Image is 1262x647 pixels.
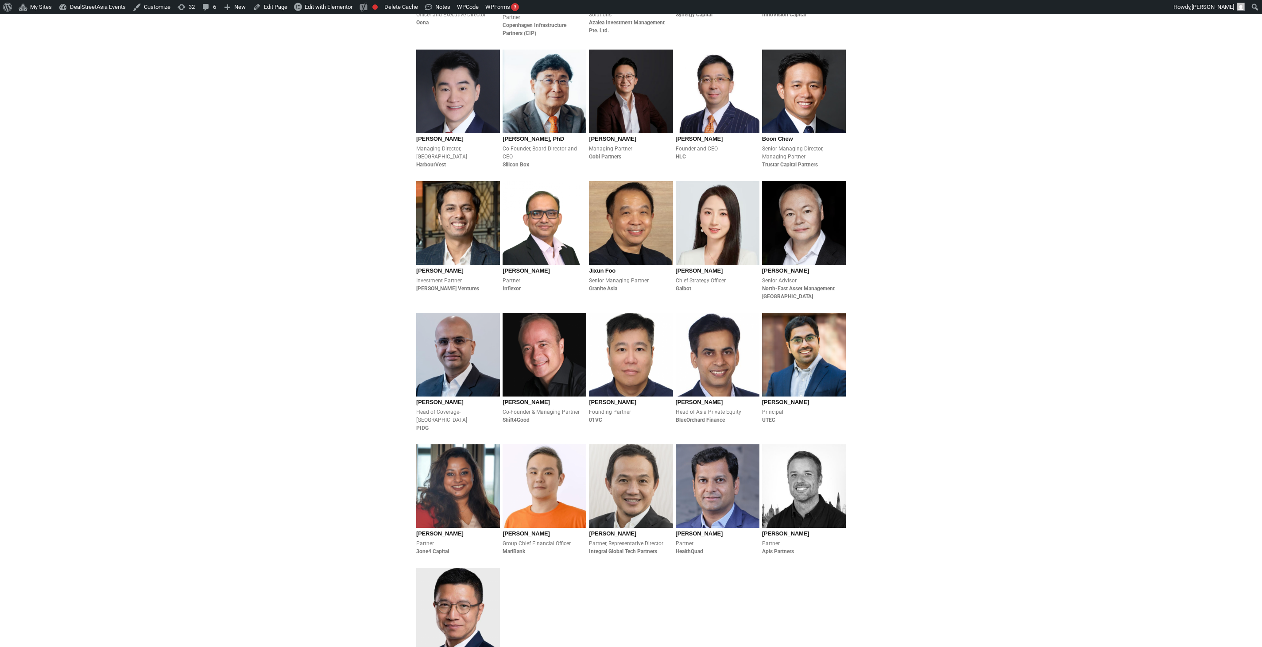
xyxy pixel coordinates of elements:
[676,539,759,555] div: Partner
[416,399,464,405] span: [PERSON_NAME]
[589,399,636,405] span: [PERSON_NAME]
[372,4,378,10] div: Focus keyphrase not set
[416,19,429,26] b: Oona
[762,162,818,168] b: Trustar Capital Partners
[416,181,500,265] img: Arpit Agarwal
[762,444,846,528] img: Nic-crop (1)
[305,4,352,10] span: Edit with Elementor
[676,267,723,274] span: [PERSON_NAME]
[676,285,691,292] b: Galbot
[762,145,846,169] div: Senior Managing Director, Managing Partner
[762,181,846,265] img: Sam Robinson
[676,12,712,18] b: Synergy Capital
[762,12,806,18] b: InnoVision Capital
[416,408,500,432] div: Head of Coverage-[GEOGRAPHIC_DATA]
[762,50,846,133] img: Boon Chew
[762,135,793,142] span: Boon Chew
[503,548,525,555] b: MariBank
[676,399,723,405] span: [PERSON_NAME]
[503,267,550,274] span: [PERSON_NAME]
[762,267,809,274] span: [PERSON_NAME]
[589,408,673,424] div: Founding Partner
[589,135,636,142] span: [PERSON_NAME]
[589,145,673,161] div: Managing Partner
[589,539,673,555] div: Partner, Representative Director
[676,50,759,133] img: Steven Wang
[762,539,846,555] div: Partner
[762,285,835,300] b: North-East Asset Management [GEOGRAPHIC_DATA]
[416,3,500,27] div: Founder, Group Chief Executive Officer and Executive Director
[676,408,759,424] div: Head of Asia Private Equity
[676,530,723,537] span: [PERSON_NAME]
[416,162,446,168] b: HarbourVest
[589,417,602,423] b: 01VC
[416,135,464,142] span: [PERSON_NAME]
[676,277,759,293] div: Chief Strategy Officer
[676,444,759,528] img: Rahul Agarwal
[589,285,617,292] b: Granite Asia
[762,313,846,397] img: Kiran Mysore
[416,145,500,169] div: Managing Director, [GEOGRAPHIC_DATA]
[589,277,673,293] div: Senior Managing Partner
[589,181,673,265] img: Jixun Foo
[503,22,566,36] b: Copenhagen Infrastructure Partners (CIP)
[589,267,616,274] span: Jixun Foo
[1192,4,1234,10] span: [PERSON_NAME]
[503,313,586,397] img: Sebastien Guillaud
[503,530,550,537] span: [PERSON_NAME]
[416,50,500,133] img: Kelvin Yap
[762,417,775,423] b: UTEC
[589,530,636,537] span: [PERSON_NAME]
[589,444,673,528] img: CK Choun
[503,162,529,168] b: Silicon Box
[503,13,586,37] div: Partner
[762,548,794,555] b: Apis Partners
[762,399,809,405] span: [PERSON_NAME]
[589,313,673,397] img: Ian Goh
[676,145,759,161] div: Founder and CEO
[503,539,586,555] div: Group Chief Financial Officer
[416,425,429,431] b: PIDG
[503,417,530,423] b: Shift4Good
[762,277,846,300] div: Senior Advisor
[589,548,657,555] b: Integral Global Tech Partners
[503,135,564,142] span: [PERSON_NAME], PhD
[676,135,723,142] span: [PERSON_NAME]
[589,50,673,133] img: Chibo Tang
[416,267,464,274] span: [PERSON_NAME]
[589,19,665,34] b: Azalea Investment Management Pte. Ltd.
[503,408,586,424] div: Co-Founder & Managing Partner
[503,399,550,405] span: [PERSON_NAME]
[416,444,500,528] img: Nruthya Madappa
[676,181,759,265] img: Yuli Zhao
[503,145,586,169] div: Co-Founder, Board Director and CEO
[416,313,500,397] img: Nishant Kumar
[511,3,519,11] div: 3
[416,277,500,293] div: Investment Partner
[676,417,725,423] b: BlueOrchard Finance
[416,539,500,555] div: Partner
[503,285,521,292] b: Inflexor
[503,277,586,293] div: Partner
[503,181,586,265] img: Pratip
[416,530,464,537] span: [PERSON_NAME]
[589,3,673,35] div: Managing Director, Development & Solutions
[416,285,479,292] b: [PERSON_NAME] Ventures
[589,154,621,160] b: Gobi Partners
[762,530,809,537] span: [PERSON_NAME]
[416,548,449,555] b: 3one4 Capital
[503,444,586,528] img: Kevan Chow
[762,408,846,424] div: Principal
[676,154,686,160] b: HLC
[676,313,759,397] img: Mahesh Joshi
[676,548,703,555] b: HealthQuad
[503,50,586,133] img: BJ Han (DL)-D-01 (1×1)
